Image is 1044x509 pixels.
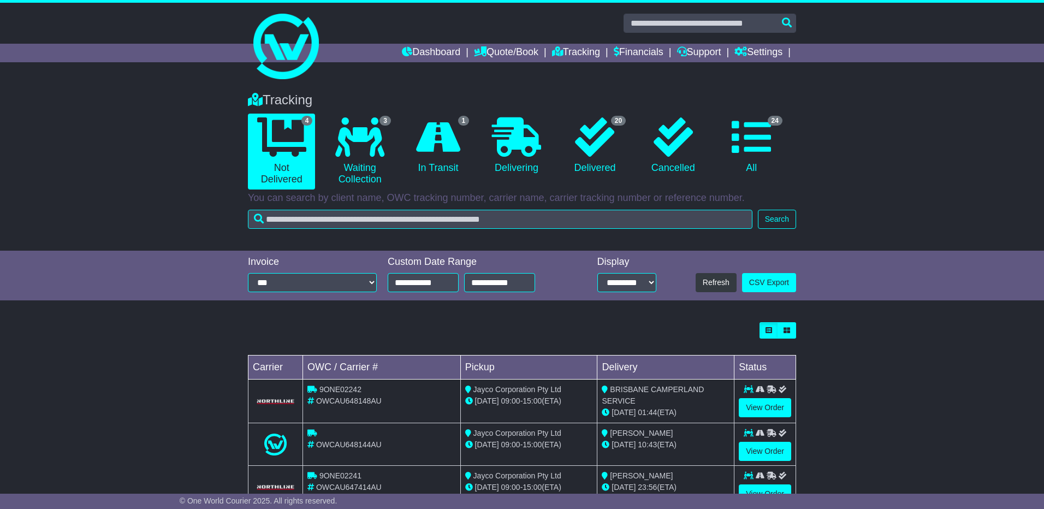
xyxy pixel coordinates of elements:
span: [DATE] [475,396,499,405]
span: 1 [458,116,470,126]
span: 09:00 [501,483,520,492]
img: One_World_Courier.png [264,434,286,455]
a: Cancelled [639,114,707,178]
span: BRISBANE CAMPERLAND SERVICE [602,385,704,405]
a: Delivering [483,114,550,178]
a: Dashboard [402,44,460,62]
span: 20 [611,116,626,126]
div: (ETA) [602,482,729,493]
span: [PERSON_NAME] [610,429,673,437]
div: Custom Date Range [388,256,563,268]
div: - (ETA) [465,439,593,451]
span: Jayco Corporation Pty Ltd [473,385,561,394]
div: Invoice [248,256,377,268]
span: 15:00 [523,483,542,492]
span: 4 [301,116,313,126]
td: Pickup [460,356,597,380]
button: Refresh [696,273,737,292]
div: - (ETA) [465,395,593,407]
span: 3 [379,116,391,126]
span: [DATE] [612,483,636,492]
a: 1 In Transit [405,114,472,178]
a: Settings [734,44,782,62]
span: 9ONE02242 [319,385,361,394]
a: View Order [739,398,791,417]
p: You can search by client name, OWC tracking number, carrier name, carrier tracking number or refe... [248,192,796,204]
a: CSV Export [742,273,796,292]
span: 24 [768,116,782,126]
span: Jayco Corporation Pty Ltd [473,471,561,480]
div: Tracking [242,92,802,108]
span: 15:00 [523,440,542,449]
span: OWCAU647414AU [316,483,382,492]
span: [DATE] [475,483,499,492]
span: [DATE] [612,440,636,449]
span: 09:00 [501,396,520,405]
span: OWCAU648148AU [316,396,382,405]
span: OWCAU648144AU [316,440,382,449]
div: - (ETA) [465,482,593,493]
a: Quote/Book [474,44,538,62]
a: View Order [739,484,791,504]
span: 09:00 [501,440,520,449]
span: 23:56 [638,483,657,492]
span: 9ONE02241 [319,471,361,480]
div: (ETA) [602,439,729,451]
button: Search [758,210,796,229]
td: OWC / Carrier # [303,356,461,380]
div: Display [597,256,656,268]
span: [DATE] [612,408,636,417]
span: 01:44 [638,408,657,417]
td: Carrier [248,356,303,380]
img: GetCarrierServiceLogo [255,484,296,490]
a: 20 Delivered [561,114,628,178]
span: © One World Courier 2025. All rights reserved. [180,496,337,505]
img: GetCarrierServiceLogo [255,398,296,405]
a: 4 Not Delivered [248,114,315,190]
a: Financials [614,44,663,62]
td: Status [734,356,796,380]
span: 15:00 [523,396,542,405]
span: Jayco Corporation Pty Ltd [473,429,561,437]
a: View Order [739,442,791,461]
div: (ETA) [602,407,729,418]
span: 10:43 [638,440,657,449]
a: 3 Waiting Collection [326,114,393,190]
a: Support [677,44,721,62]
a: Tracking [552,44,600,62]
td: Delivery [597,356,734,380]
a: 24 All [718,114,785,178]
span: [DATE] [475,440,499,449]
span: [PERSON_NAME] [610,471,673,480]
